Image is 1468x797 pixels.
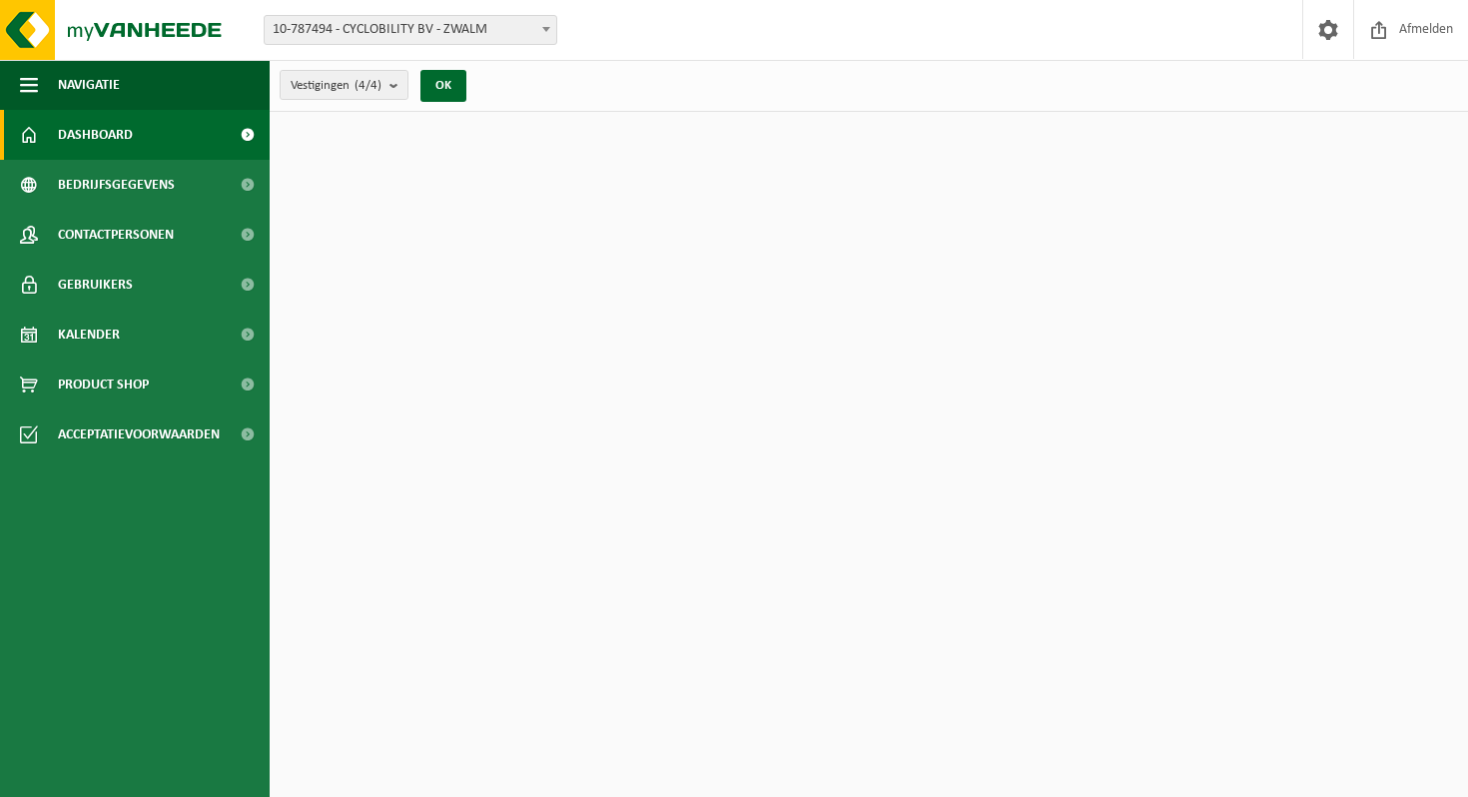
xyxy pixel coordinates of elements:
span: Kalender [58,310,120,360]
span: Bedrijfsgegevens [58,160,175,210]
span: Dashboard [58,110,133,160]
span: Acceptatievoorwaarden [58,409,220,459]
span: 10-787494 - CYCLOBILITY BV - ZWALM [265,16,556,44]
span: Navigatie [58,60,120,110]
span: Vestigingen [291,71,381,101]
button: OK [420,70,466,102]
button: Vestigingen(4/4) [280,70,408,100]
span: Product Shop [58,360,149,409]
count: (4/4) [355,79,381,92]
span: Gebruikers [58,260,133,310]
span: Contactpersonen [58,210,174,260]
span: 10-787494 - CYCLOBILITY BV - ZWALM [264,15,557,45]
